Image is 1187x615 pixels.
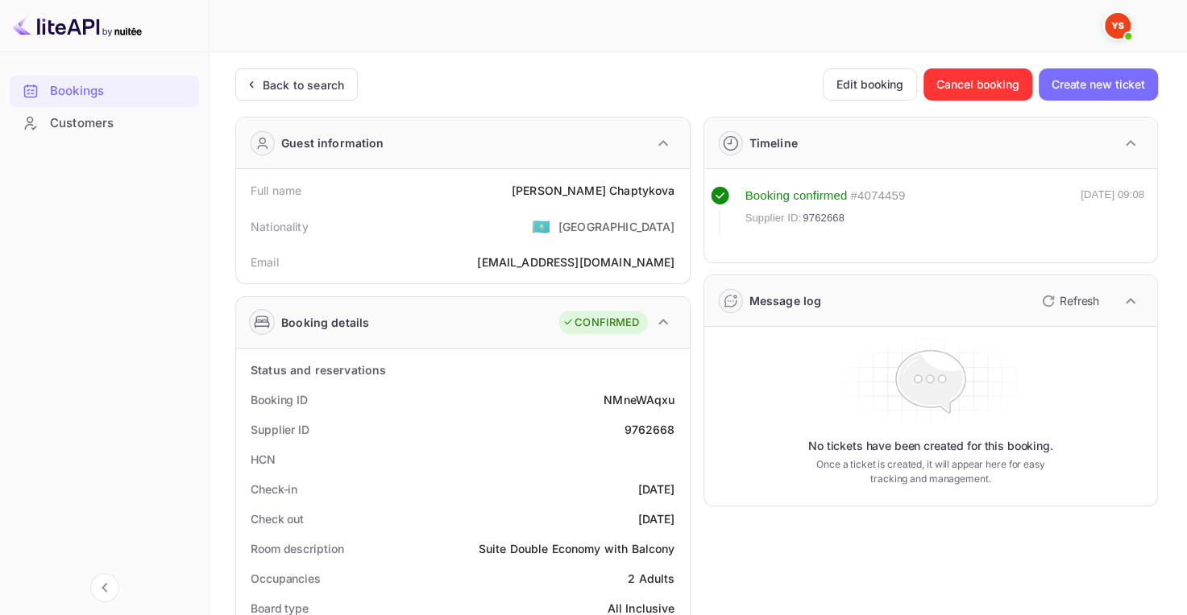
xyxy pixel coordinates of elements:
[628,572,674,585] ya-tr-span: 2 Adults
[281,314,369,331] ya-tr-span: Booking details
[13,13,142,39] img: LiteAPI logo
[50,114,114,133] ya-tr-span: Customers
[50,82,104,101] ya-tr-span: Bookings
[749,136,798,150] ya-tr-span: Timeline
[251,423,309,436] ya-tr-span: Supplier ID
[745,212,802,224] ya-tr-span: Supplier ID:
[936,75,1019,94] ya-tr-span: Cancel booking
[251,452,276,466] ya-tr-span: HCN
[1052,75,1145,94] ya-tr-span: Create new ticket
[608,601,675,615] ya-tr-span: All Inclusive
[281,134,384,151] ya-tr-span: Guest information
[90,573,119,602] button: Collapse navigation
[850,187,905,205] div: # 4074459
[803,212,845,224] ya-tr-span: 9762668
[575,315,639,331] ya-tr-span: CONFIRMED
[477,255,674,269] ya-tr-span: [EMAIL_ADDRESS][DOMAIN_NAME]
[251,601,309,615] ya-tr-span: Board type
[1060,294,1099,307] ya-tr-span: Refresh
[1105,13,1131,39] img: Yandex Support
[638,481,675,497] div: [DATE]
[251,542,343,555] ya-tr-span: Room description
[1081,188,1144,200] ya-tr-span: [DATE] 09:08
[512,184,606,197] ya-tr-span: [PERSON_NAME]
[808,438,1053,454] ya-tr-span: No tickets have been created for this booking.
[745,188,790,202] ya-tr-span: Booking
[558,220,675,233] ya-tr-span: [GEOGRAPHIC_DATA]
[532,217,550,235] ya-tr-span: 🇰🇿
[793,188,847,202] ya-tr-span: confirmed
[923,68,1032,101] button: Cancel booking
[809,457,1052,486] ya-tr-span: Once a ticket is created, it will appear here for easy tracking and management.
[10,76,199,107] div: Bookings
[263,78,344,92] ya-tr-span: Back to search
[251,572,321,585] ya-tr-span: Occupancies
[251,512,304,526] ya-tr-span: Check out
[823,68,917,101] button: Edit booking
[251,255,279,269] ya-tr-span: Email
[251,482,297,496] ya-tr-span: Check-in
[10,108,199,138] a: Customers
[532,212,550,241] span: United States
[836,75,903,94] ya-tr-span: Edit booking
[251,393,308,407] ya-tr-span: Booking ID
[604,393,674,407] ya-tr-span: NMneWAqxu
[479,542,675,555] ya-tr-span: Suite Double Economy with Balcony
[251,220,309,233] ya-tr-span: Nationality
[10,108,199,139] div: Customers
[609,184,675,197] ya-tr-span: Chaptykova
[749,294,822,307] ya-tr-span: Message log
[638,510,675,527] div: [DATE]
[624,421,674,438] div: 9762668
[10,76,199,105] a: Bookings
[251,184,301,197] ya-tr-span: Full name
[1039,68,1158,101] button: Create new ticket
[251,363,386,377] ya-tr-span: Status and reservations
[1032,288,1106,314] button: Refresh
